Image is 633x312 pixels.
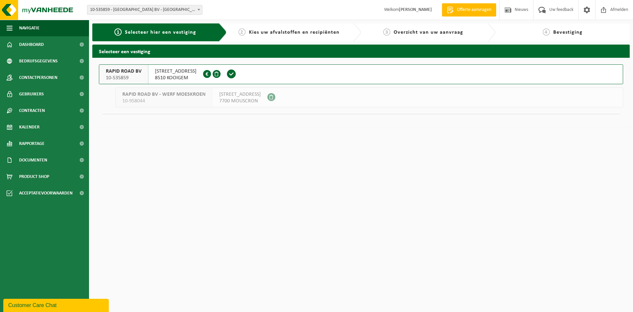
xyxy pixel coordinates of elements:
[3,297,110,312] iframe: chat widget
[399,7,432,12] strong: [PERSON_NAME]
[442,3,496,17] a: Offerte aanvragen
[19,69,57,86] span: Contactpersonen
[383,28,390,36] span: 3
[92,45,630,57] h2: Selecteer een vestiging
[106,68,141,75] span: RAPID ROAD BV
[155,68,196,75] span: [STREET_ADDRESS]
[122,98,206,104] span: 10-958044
[249,30,340,35] span: Kies uw afvalstoffen en recipiënten
[114,28,122,36] span: 1
[87,5,202,15] span: 10-535859 - RAPID ROAD BV - KOOIGEM
[87,5,202,15] span: 10-535859 - RAPID ROAD BV - KOOIGEM
[19,135,45,152] span: Rapportage
[19,36,44,53] span: Dashboard
[99,64,623,84] button: RAPID ROAD BV 10-535859 [STREET_ADDRESS]8510 KOOIGEM
[19,20,40,36] span: Navigatie
[19,119,40,135] span: Kalender
[543,28,550,36] span: 4
[155,75,196,81] span: 8510 KOOIGEM
[455,7,493,13] span: Offerte aanvragen
[19,102,45,119] span: Contracten
[19,86,44,102] span: Gebruikers
[238,28,246,36] span: 2
[19,168,49,185] span: Product Shop
[394,30,463,35] span: Overzicht van uw aanvraag
[219,91,261,98] span: [STREET_ADDRESS]
[19,185,73,201] span: Acceptatievoorwaarden
[122,91,206,98] span: RAPID ROAD BV - WERF MOESKROEN
[219,98,261,104] span: 7700 MOUSCRON
[19,152,47,168] span: Documenten
[19,53,58,69] span: Bedrijfsgegevens
[553,30,583,35] span: Bevestiging
[106,75,141,81] span: 10-535859
[125,30,196,35] span: Selecteer hier een vestiging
